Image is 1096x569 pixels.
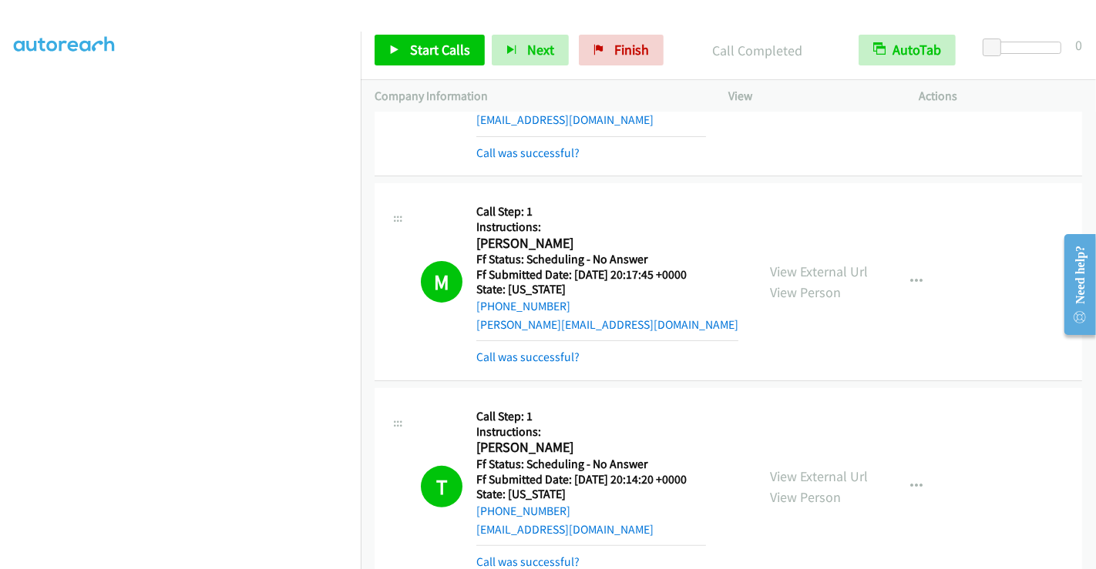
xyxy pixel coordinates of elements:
a: [EMAIL_ADDRESS][DOMAIN_NAME] [476,112,654,127]
h5: Instructions: [476,219,738,235]
a: Call was successful? [476,146,580,160]
h2: [PERSON_NAME] [476,235,706,253]
a: Call was successful? [476,554,580,569]
button: AutoTab [859,35,956,65]
p: View [728,87,892,105]
span: Start Calls [410,41,470,59]
a: [PHONE_NUMBER] [476,299,570,313]
h5: Call Step: 1 [476,204,738,219]
a: [PERSON_NAME][EMAIL_ADDRESS][DOMAIN_NAME] [476,317,738,332]
h5: Call Step: 1 [476,409,706,424]
h5: Ff Submitted Date: [DATE] 20:14:20 +0000 [476,472,706,487]
span: Next [527,41,554,59]
span: Finish [614,41,649,59]
p: Call Completed [684,40,831,61]
h5: Ff Status: Scheduling - No Answer [476,457,706,472]
h5: Ff Status: Scheduling - No Answer [476,252,738,267]
a: View External Url [770,467,868,485]
a: Start Calls [375,35,485,65]
h5: State: [US_STATE] [476,487,706,502]
a: [EMAIL_ADDRESS][DOMAIN_NAME] [476,522,654,537]
p: Company Information [375,87,701,105]
h5: Ff Submitted Date: [DATE] 20:17:45 +0000 [476,267,738,283]
a: Call was successful? [476,350,580,364]
div: 0 [1075,35,1082,55]
a: View Person [770,488,841,506]
h1: M [421,261,462,303]
h5: Instructions: [476,424,706,440]
h1: T [421,466,462,507]
a: View Person [770,283,841,301]
iframe: Resource Center [1052,223,1096,346]
p: Actions [919,87,1083,105]
h5: State: [US_STATE] [476,282,738,297]
a: Finish [579,35,664,65]
h2: [PERSON_NAME] [476,439,706,457]
button: Next [492,35,569,65]
a: View External Url [770,263,868,280]
a: [PHONE_NUMBER] [476,504,570,518]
